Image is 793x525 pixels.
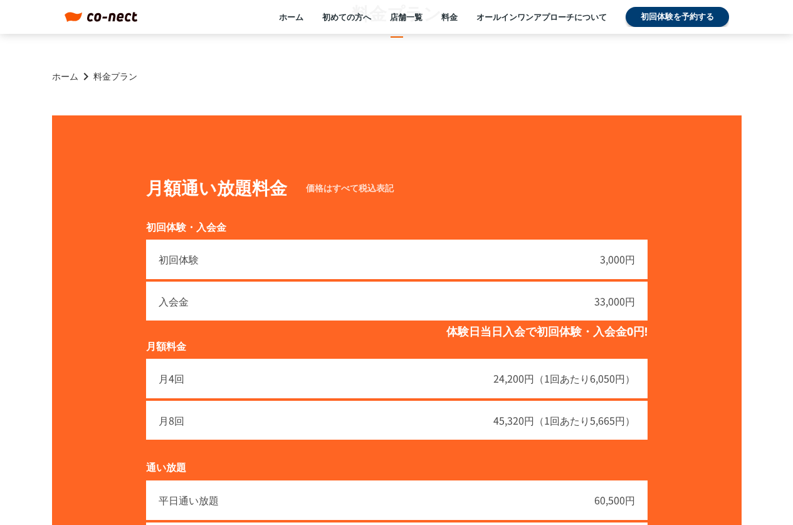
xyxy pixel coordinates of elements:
[626,7,729,27] a: 初回体験を予約する
[306,182,394,194] p: 価格はすべて税込表記
[78,69,93,84] i: keyboard_arrow_right
[146,176,287,200] h2: 月額通い放題料金
[600,252,635,266] p: 3,000円
[159,252,199,266] p: 初回体験
[441,11,458,23] a: 料金
[52,70,78,83] a: ホーム
[493,371,635,385] p: 24,200円（1回あたり6,050円）
[594,493,635,507] p: 60,500円
[279,11,303,23] a: ホーム
[159,371,184,385] p: 月4回
[390,11,423,23] a: 店舗一覧
[93,70,137,83] p: 料金プラン
[146,339,186,353] p: 月額料金
[146,220,226,234] p: 初回体験・入会金
[322,11,371,23] a: 初めての方へ
[476,11,607,23] a: オールインワンアプローチについて
[159,294,189,308] p: 入会金
[159,413,184,427] p: 月8回
[594,294,635,308] p: 33,000円
[159,493,219,507] p: 平日通い放題
[146,460,186,474] p: 通い放題
[146,324,648,339] p: 体験日当日入会で初回体験・入会金0円!
[493,413,635,427] p: 45,320円（1回あたり5,665円）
